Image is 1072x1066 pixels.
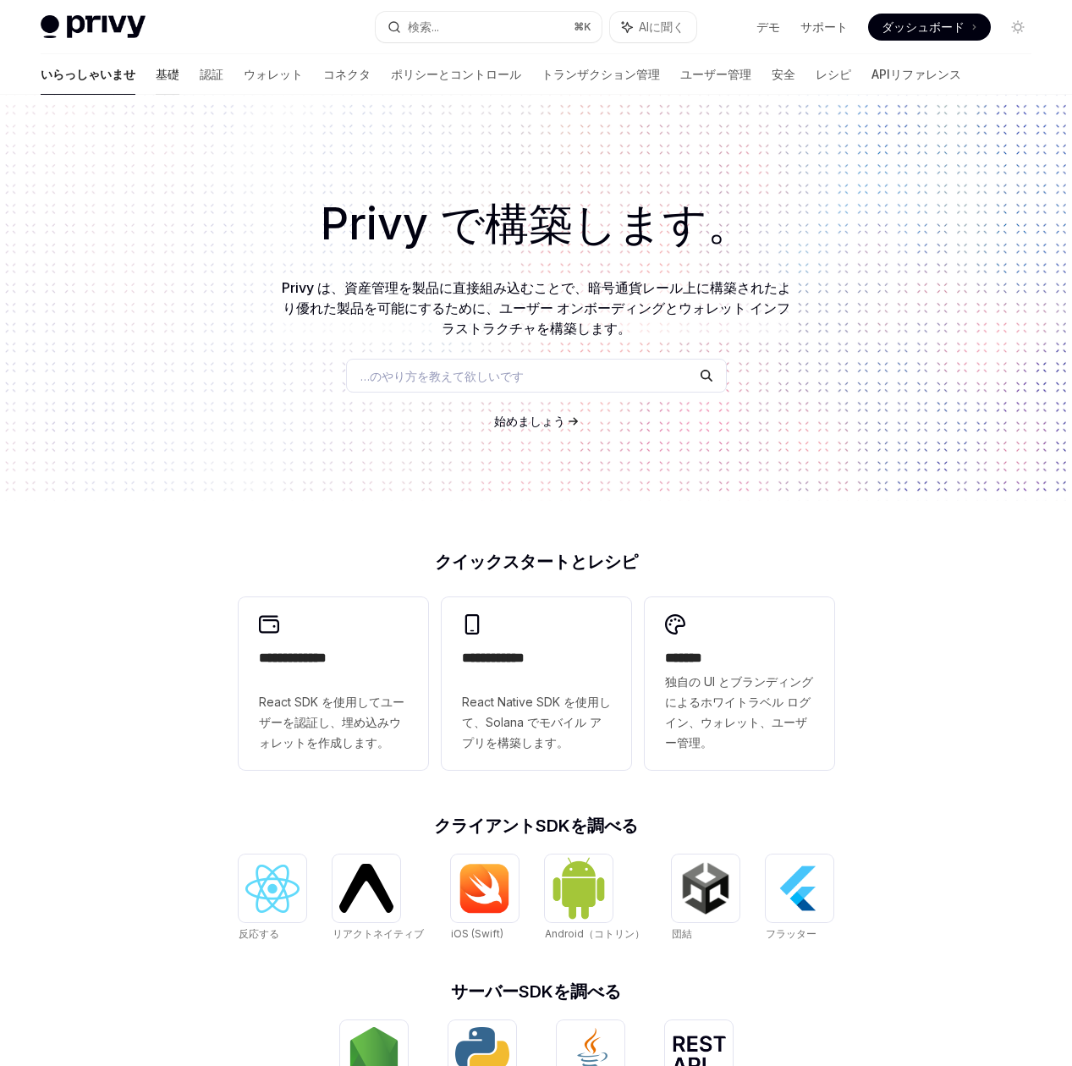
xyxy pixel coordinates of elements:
a: 基礎 [156,54,179,95]
a: **** **** **React Native SDK を使用して、Solana でモバイル アプリを構築します。 [442,597,631,770]
font: 団結 [672,927,692,940]
font: AIに聞く [639,19,684,34]
font: Privy は、資産管理を製品に直接組み込むことで、暗号通貨レール上に構築されたより優れた製品を可能にするために、ユーザー オンボーディングとウォレット インフラストラクチャを構築します。 [282,279,791,337]
a: APIリファレンス [871,54,961,95]
img: 反応する [245,865,300,913]
font: ユーザー管理 [680,67,751,81]
font: レシピ [816,67,851,81]
font: 基礎 [156,67,179,81]
font: フラッター [766,927,816,940]
font: K [584,20,591,33]
font: 安全 [772,67,795,81]
font: いらっしゃいませ [41,67,135,81]
a: iOS (Swift)iOS (Swift) [451,854,519,942]
img: フラッター [772,861,827,915]
font: 独自の UI とブランディングによるホワイトラベル ログイン、ウォレット、ユーザー管理。 [665,674,813,750]
a: ダッシュボード [868,14,991,41]
font: ウォレット [244,67,303,81]
img: Android（コトリン） [552,856,606,920]
font: 反応する [239,927,279,940]
a: 反応する反応する [239,854,306,942]
font: ダッシュボード [882,19,965,34]
font: React Native SDK を使用して、Solana でモバイル アプリを構築します。 [462,695,611,750]
a: サポート [800,19,848,36]
font: コネクタ [323,67,371,81]
a: ユーザー管理 [680,54,751,95]
button: 検索...⌘K [376,12,602,42]
font: 始めましょう [494,414,565,428]
a: デモ [756,19,780,36]
font: デモ [756,19,780,34]
img: リアクトネイティブ [339,864,393,912]
font: APIリファレンス [871,67,961,81]
a: リアクトネイティブリアクトネイティブ [333,854,424,942]
font: クイックスタートとレシピ [435,552,638,572]
img: ライトロゴ [41,15,146,39]
img: iOS (Swift) [458,863,512,914]
a: いらっしゃいませ [41,54,135,95]
font: Privy で構築します。 [321,197,751,250]
img: 団結 [679,861,733,915]
font: …のやり方を教えて欲しいです [360,369,524,383]
a: **** **独自の UI とブランディングによるホワイトラベル ログイン、ウォレット、ユーザー管理。 [645,597,834,770]
font: ポリシーとコントロール [391,67,521,81]
button: AIに聞く [610,12,696,42]
a: 認証 [200,54,223,95]
font: サーバーSDKを調べる [451,981,621,1002]
a: ポリシーとコントロール [391,54,521,95]
button: ダークモードを切り替える [1004,14,1031,41]
font: リアクトネイティブ [333,927,424,940]
font: iOS (Swift) [451,927,503,940]
font: Android（コトリン） [545,927,645,940]
a: トランザクション管理 [541,54,660,95]
a: コネクタ [323,54,371,95]
font: トランザクション管理 [541,67,660,81]
a: 安全 [772,54,795,95]
font: ⌘ [574,20,584,33]
a: ウォレット [244,54,303,95]
font: 認証 [200,67,223,81]
a: レシピ [816,54,851,95]
font: クライアントSDKを調べる [434,816,638,836]
a: Android（コトリン）Android（コトリン） [545,854,645,942]
font: サポート [800,19,848,34]
a: フラッターフラッター [766,854,833,942]
font: React SDK を使用してユーザーを認証し、埋め込みウォレットを作成します。 [259,695,404,750]
a: 始めましょう [494,413,565,430]
font: 検索... [408,19,439,34]
a: 団結団結 [672,854,739,942]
